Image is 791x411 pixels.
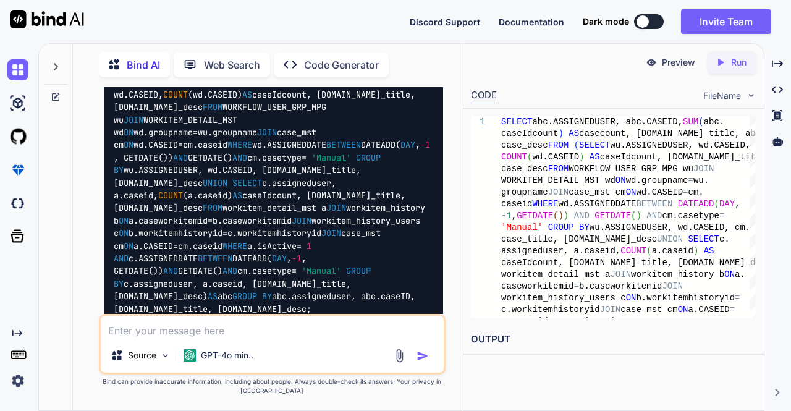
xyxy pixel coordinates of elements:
[704,246,714,256] span: AS
[163,89,188,100] span: COUNT
[232,291,257,302] span: GROUP
[501,129,558,138] span: caseIdcount
[227,140,252,151] span: WHERE
[302,152,307,163] span: =
[499,17,564,27] span: Documentation
[590,222,750,232] span: wu.ASSIGNEDUSER, wd.CASEID, cm.
[257,127,277,138] span: JOIN
[507,211,512,221] span: 1
[304,57,379,72] p: Code Generator
[693,176,709,185] span: wu.
[579,140,610,150] span: SELECT
[590,152,600,162] span: AS
[559,129,564,138] span: )
[242,89,252,100] span: AS
[173,152,188,163] span: AND
[222,228,227,239] span: =
[128,349,156,362] p: Source
[7,93,28,114] img: ai-studio
[583,15,629,28] span: Dark mode
[626,293,637,303] span: ON
[400,140,415,151] span: DAY
[621,246,647,256] span: COUNT
[297,240,302,252] span: =
[232,190,242,201] span: AS
[533,117,683,127] span: abc.ASSIGNEDUSER, abc.CASEID,
[646,57,657,68] img: preview
[688,234,719,244] span: SELECT
[114,253,129,264] span: AND
[662,281,683,291] span: JOIN
[222,240,247,252] span: WHERE
[501,293,626,303] span: workitem_history_users c
[198,253,232,264] span: BETWEEN
[326,140,361,151] span: BETWEEN
[501,164,548,174] span: case_desc
[201,349,253,362] p: GPT-4o min..
[203,77,222,88] span: FROM
[124,140,133,151] span: ON
[410,15,480,28] button: Discord Support
[124,114,143,125] span: JOIN
[127,57,160,72] p: Bind AI
[662,316,735,326] span: c.ASSIGNEDDATE
[499,15,564,28] button: Documentation
[417,350,429,362] img: icon
[160,350,171,361] img: Pick Models
[579,222,590,232] span: BY
[222,266,237,277] span: AND
[714,199,719,209] span: (
[611,140,751,150] span: wu.ASSIGNEDUSER, wd.CASEID,
[203,203,222,214] span: FROM
[632,211,637,221] span: (
[501,305,600,315] span: c.workitemhistoryid
[292,253,302,264] span: -1
[615,176,626,185] span: ON
[688,176,693,185] span: =
[501,211,506,221] span: -
[208,291,218,302] span: AS
[553,211,558,221] span: (
[579,281,662,291] span: b.caseworkitemid
[114,165,124,176] span: BY
[657,234,683,244] span: UNION
[735,269,746,279] span: a.
[611,269,632,279] span: JOIN
[307,240,311,252] span: 1
[501,152,527,162] span: COUNT
[574,281,579,291] span: =
[114,278,124,289] span: BY
[678,199,714,209] span: DATEADD
[7,370,28,391] img: settings
[158,190,183,201] span: COUNT
[574,316,626,326] span: a.isActive
[688,305,730,315] span: a.CASEID
[501,176,615,185] span: WORKITEM_DETAIL_MST wd
[119,228,129,239] span: ON
[626,316,631,326] span: =
[647,211,662,221] span: AND
[719,211,724,221] span: =
[631,269,724,279] span: workitem_history b
[548,316,574,326] span: WHERE
[579,129,766,138] span: casecount, [DOMAIN_NAME]_title, abc.
[564,211,569,221] span: )
[232,177,262,189] span: SELECT
[600,305,621,315] span: JOIN
[517,211,554,221] span: GETDATE
[7,159,28,180] img: premium
[688,187,704,197] span: cm.
[719,234,730,244] span: c.
[647,246,652,256] span: (
[302,266,341,277] span: 'Manual'
[501,234,657,244] span: case_title, [DOMAIN_NAME]_desc
[272,253,287,264] span: DAY
[392,349,407,363] img: attachment
[548,140,569,150] span: FROM
[292,215,311,226] span: JOIN
[637,316,641,326] span: 1
[124,240,133,252] span: ON
[681,9,771,34] button: Invite Team
[569,129,580,138] span: AS
[579,152,584,162] span: )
